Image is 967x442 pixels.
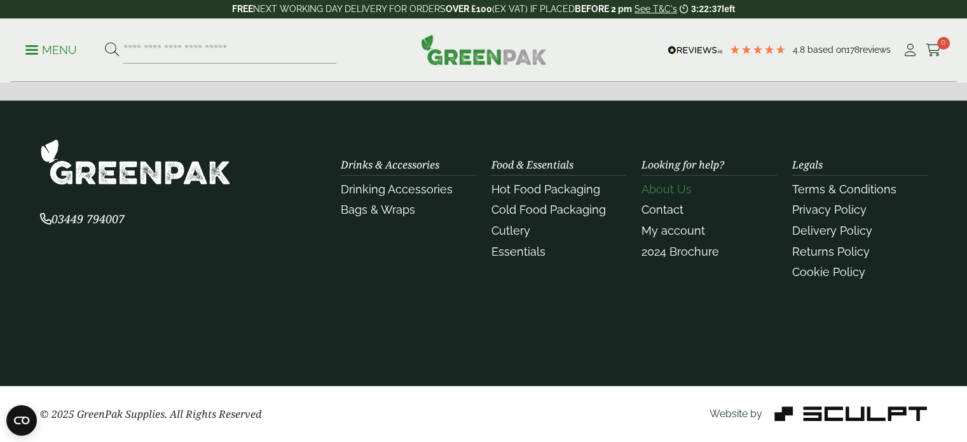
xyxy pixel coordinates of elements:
a: 0 [926,41,942,60]
span: Website by [709,408,762,420]
img: GreenPak Supplies [421,34,547,65]
span: 3:22:37 [691,4,722,14]
span: 03449 794007 [40,211,125,226]
span: left [722,4,735,14]
strong: BEFORE 2 pm [575,4,632,14]
img: Sculpt [774,406,927,421]
button: Open CMP widget [6,405,37,436]
strong: FREE [232,4,253,14]
a: 2024 Brochure [641,245,719,258]
a: 03449 794007 [40,214,125,226]
a: Contact [641,203,683,216]
a: Menu [25,43,77,55]
span: 178 [846,45,860,55]
a: Essentials [491,245,545,258]
a: Cutlery [491,224,530,237]
span: 0 [937,37,950,50]
a: See T&C's [634,4,677,14]
a: Hot Food Packaging [491,183,600,196]
a: Cookie Policy [792,265,865,279]
a: Cold Food Packaging [491,203,606,216]
a: About Us [641,183,692,196]
a: Returns Policy [792,245,870,258]
p: Menu [25,43,77,58]
a: Terms & Conditions [792,183,896,196]
img: GreenPak Supplies [40,139,231,185]
div: 4.78 Stars [729,44,786,55]
img: REVIEWS.io [668,46,723,55]
span: reviews [860,45,891,55]
strong: OVER £100 [446,4,492,14]
p: © 2025 GreenPak Supplies. All Rights Reserved [40,406,326,422]
span: 4.8 [793,45,807,55]
a: My account [641,224,705,237]
a: Delivery Policy [792,224,872,237]
a: Bags & Wraps [341,203,415,216]
a: Drinking Accessories [341,183,453,196]
i: My Account [902,44,918,57]
a: Privacy Policy [792,203,867,216]
span: Based on [807,45,846,55]
i: Cart [926,44,942,57]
